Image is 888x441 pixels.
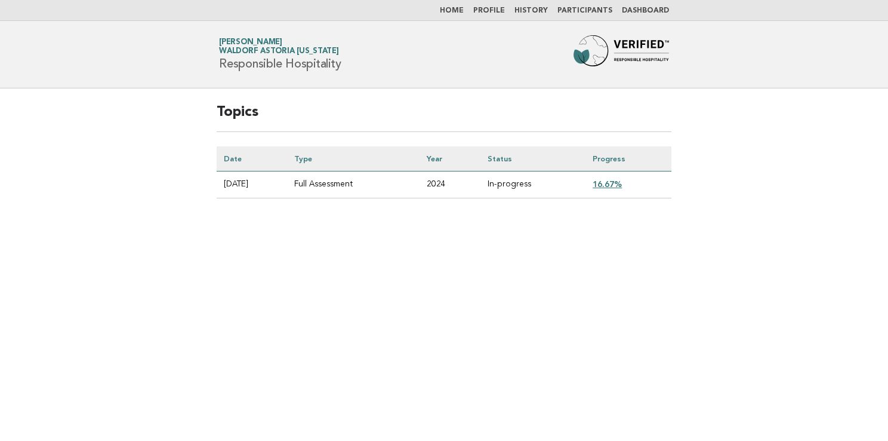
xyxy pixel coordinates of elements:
th: Year [420,146,480,171]
a: Participants [557,7,612,14]
h1: Responsible Hospitality [219,39,341,70]
img: Forbes Travel Guide [573,35,669,73]
span: Waldorf Astoria [US_STATE] [219,48,339,56]
th: Date [217,146,287,171]
td: [DATE] [217,171,287,198]
a: Dashboard [622,7,669,14]
td: 2024 [420,171,480,198]
a: History [514,7,548,14]
a: [PERSON_NAME]Waldorf Astoria [US_STATE] [219,38,339,55]
a: 16.67% [593,179,622,189]
a: Home [440,7,464,14]
td: Full Assessment [287,171,420,198]
td: In-progress [480,171,585,198]
a: Profile [473,7,505,14]
h2: Topics [217,103,671,132]
th: Progress [585,146,671,171]
th: Type [287,146,420,171]
th: Status [480,146,585,171]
